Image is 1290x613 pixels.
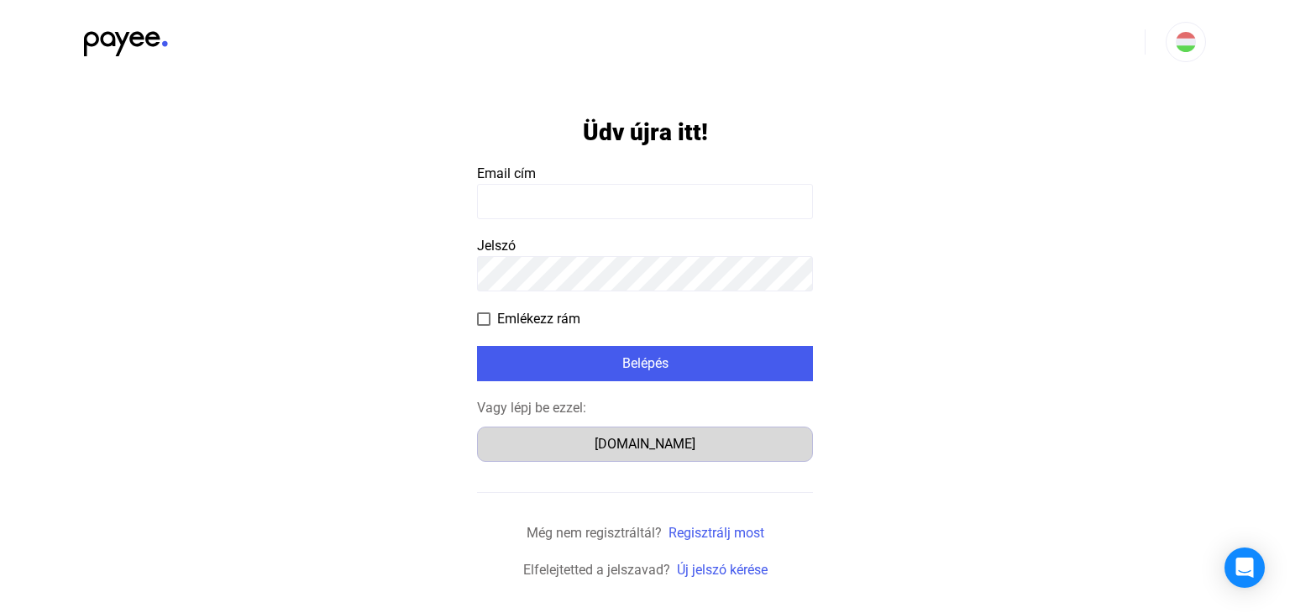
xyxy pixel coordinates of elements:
button: Belépés [477,346,813,381]
div: Belépés [482,354,808,374]
div: Vagy lépj be ezzel: [477,398,813,418]
span: Email cím [477,165,536,181]
span: Emlékezz rám [497,309,580,329]
div: [DOMAIN_NAME] [483,434,807,454]
span: Elfelejtetted a jelszavad? [523,562,670,578]
button: [DOMAIN_NAME] [477,427,813,462]
img: HU [1176,32,1196,52]
h1: Üdv újra itt! [583,118,708,147]
a: Új jelszó kérése [677,562,768,578]
button: HU [1166,22,1206,62]
a: [DOMAIN_NAME] [477,436,813,452]
span: Jelszó [477,238,516,254]
div: Open Intercom Messenger [1224,548,1265,588]
span: Még nem regisztráltál? [527,525,662,541]
img: black-payee-blue-dot.svg [84,22,168,56]
a: Regisztrálj most [669,525,764,541]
